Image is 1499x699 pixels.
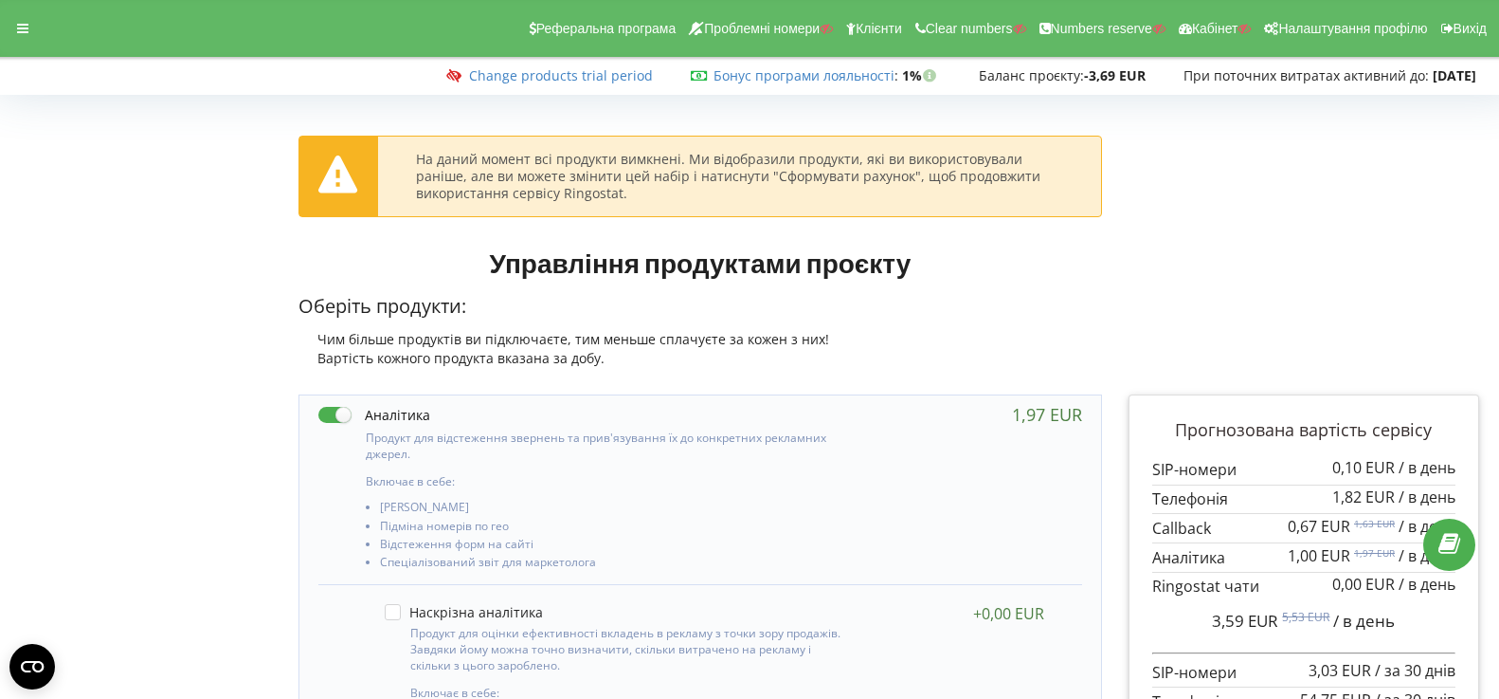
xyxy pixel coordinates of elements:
a: Change products trial period [469,66,653,84]
span: / в день [1399,457,1455,478]
span: Налаштування профілю [1278,21,1427,36]
span: 0,67 EUR [1288,516,1350,537]
p: SIP-номери [1152,459,1455,481]
label: Аналітика [318,405,430,425]
span: Numbers reserve [1051,21,1152,36]
span: / в день [1399,545,1455,566]
p: Включає в себе: [366,473,853,489]
div: На даний момент всі продукти вимкнені. Ми відобразили продукти, які ви використовували раніше, ал... [416,151,1063,203]
li: Підміна номерів по гео [380,520,853,538]
span: 3,59 EUR [1212,610,1278,632]
div: +0,00 EUR [973,604,1044,623]
div: Чим більше продуктів ви підключаєте, тим меньше сплачуєте за кожен з них! [298,330,1102,349]
li: [PERSON_NAME] [380,501,853,519]
li: Спеціалізований звіт для маркетолога [380,556,853,574]
p: Телефонія [1152,488,1455,510]
div: 1,97 EUR [1012,405,1082,424]
span: / в день [1399,574,1455,595]
a: Бонус програми лояльності [713,66,894,84]
span: Баланс проєкту: [979,66,1084,84]
button: Open CMP widget [9,644,55,690]
span: Clear numbers [926,21,1013,36]
span: 1,00 EUR [1288,545,1350,566]
sup: 1,63 EUR [1354,517,1395,530]
span: 3,03 EUR [1309,660,1371,681]
p: Продукт для оцінки ефективності вкладень в рекламу з точки зору продажів. Завдяки йому можна точн... [410,625,846,673]
strong: -3,69 EUR [1084,66,1146,84]
p: Callback [1152,518,1455,540]
p: Аналітика [1152,547,1455,569]
p: SIP-номери [1152,662,1455,684]
span: Клієнти [856,21,902,36]
div: Вартість кожного продукта вказана за добу. [298,349,1102,368]
p: Оберіть продукти: [298,293,1102,321]
label: Наскрізна аналітика [385,604,543,620]
span: Реферальна програма [536,21,677,36]
strong: 1% [902,66,941,84]
span: При поточних витратах активний до: [1183,66,1429,84]
span: / в день [1399,516,1455,537]
p: Прогнозована вартість сервісу [1152,418,1455,443]
p: Ringostat чати [1152,576,1455,598]
sup: 5,53 EUR [1282,609,1329,625]
span: / за 30 днів [1375,660,1455,681]
span: 1,82 EUR [1332,487,1395,507]
p: Продукт для відстеження звернень та прив'язування їх до конкретних рекламних джерел. [366,430,853,462]
span: / в день [1399,487,1455,507]
span: 0,00 EUR [1332,574,1395,595]
span: : [713,66,898,84]
strong: [DATE] [1433,66,1476,84]
span: Проблемні номери [704,21,820,36]
span: Вихід [1454,21,1487,36]
span: Кабінет [1192,21,1238,36]
h1: Управління продуктами проєкту [298,246,1102,280]
span: 0,10 EUR [1332,457,1395,478]
sup: 1,97 EUR [1354,546,1395,560]
li: Відстеження форм на сайті [380,538,853,556]
span: / в день [1333,610,1395,632]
